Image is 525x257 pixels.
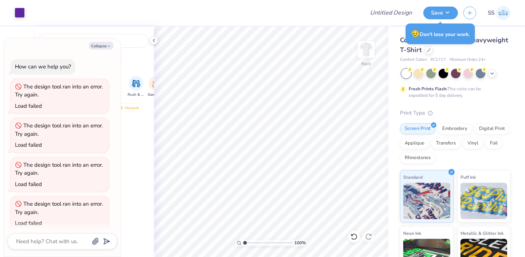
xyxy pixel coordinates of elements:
[400,36,508,54] span: Comfort Colors Adult Heavyweight T-Shirt
[400,57,427,63] span: Comfort Colors
[152,79,160,88] img: Game Day Image
[431,57,446,63] span: # C1717
[488,9,494,17] span: SS
[400,138,429,149] div: Applique
[359,42,373,57] img: Back
[423,7,458,19] button: Save
[463,138,483,149] div: Vinyl
[114,103,142,112] div: Newest
[15,122,103,138] div: The design tool ran into an error. Try again.
[128,92,144,98] span: Rush & Bid
[15,102,42,110] div: Load failed
[15,83,103,99] div: The design tool ran into an error. Try again.
[50,37,144,44] input: Try "Alpha"
[437,123,472,134] div: Embroidery
[409,86,447,92] strong: Fresh Prints Flash:
[89,42,113,50] button: Collapse
[15,200,103,216] div: The design tool ran into an error. Try again.
[485,138,502,149] div: Foil
[474,123,510,134] div: Digital Print
[128,76,144,98] div: filter for Rush & Bid
[400,123,435,134] div: Screen Print
[148,76,164,98] button: filter button
[460,173,476,181] span: Puff Ink
[400,153,435,163] div: Rhinestones
[460,183,507,219] img: Puff Ink
[361,60,371,67] div: Back
[132,79,140,88] img: Rush & Bid Image
[460,229,503,237] span: Metallic & Glitter Ink
[400,109,510,117] div: Print Type
[496,6,510,20] img: Savannah Snape
[409,86,498,99] div: This color can be expedited for 5 day delivery.
[403,173,423,181] span: Standard
[450,57,486,63] span: Minimum Order: 24 +
[148,92,164,98] span: Game Day
[411,29,420,39] span: 😥
[406,24,475,44] div: Don’t lose your work.
[148,76,164,98] div: filter for Game Day
[15,181,42,188] div: Load failed
[364,5,418,20] input: Untitled Design
[128,76,144,98] button: filter button
[15,220,42,227] div: Load failed
[15,63,71,70] div: How can we help you?
[403,229,421,237] span: Neon Ink
[15,141,42,149] div: Load failed
[403,183,450,219] img: Standard
[488,6,510,20] a: SS
[294,240,306,246] span: 100 %
[15,161,103,177] div: The design tool ran into an error. Try again.
[431,138,460,149] div: Transfers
